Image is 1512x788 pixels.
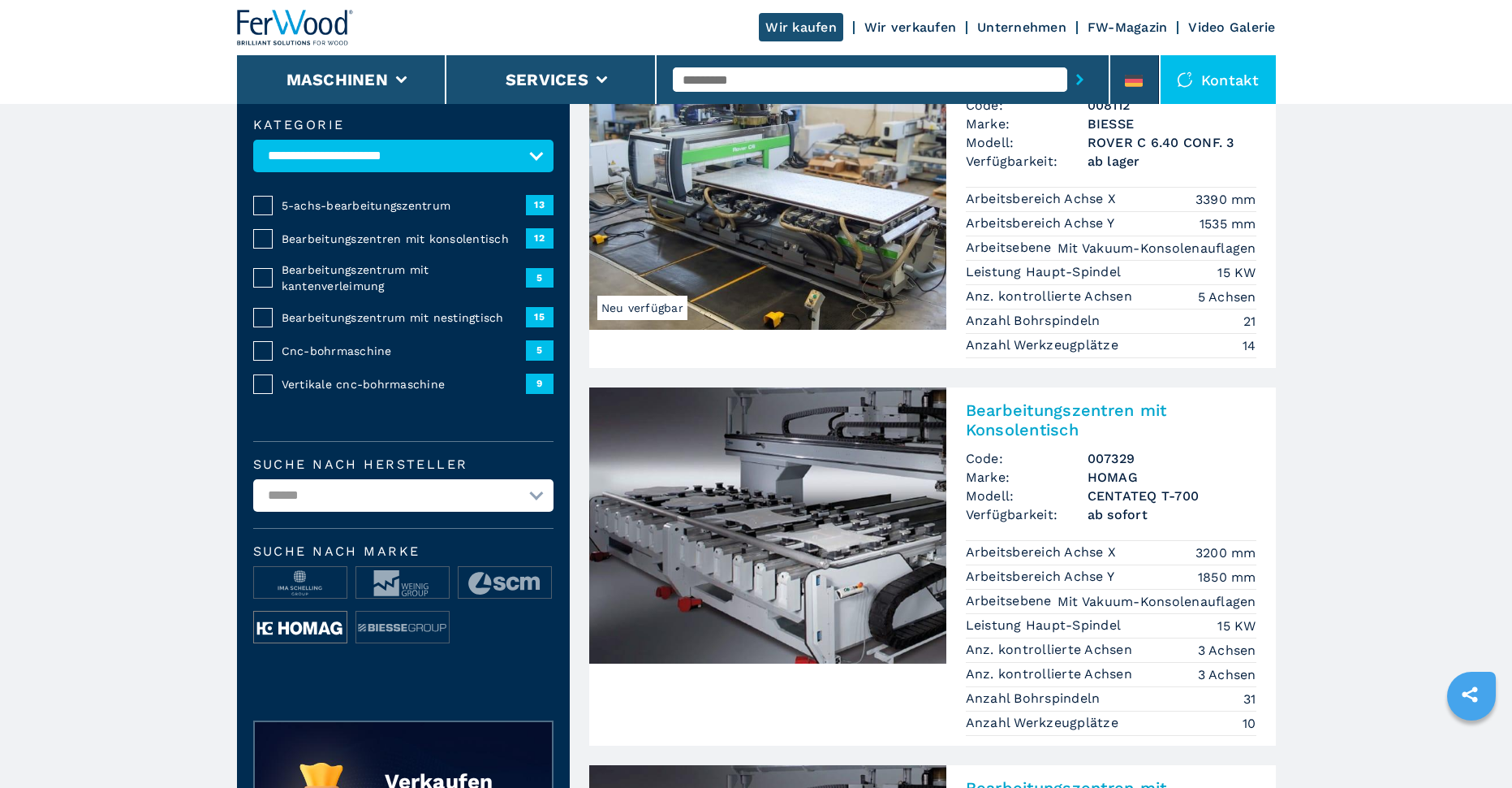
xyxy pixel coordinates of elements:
[253,119,554,132] label: Kategorie
[966,190,1121,208] p: Arbeitsbereich Achse X
[1200,214,1256,233] em: 1535 mm
[282,231,526,247] span: Bearbeitungszentren mit konsolentisch
[589,388,1276,746] a: Bearbeitungszentren mit Konsolentisch HOMAG CENTATEQ T-700Bearbeitungszentren mit KonsolentischCo...
[356,612,449,644] img: image
[1217,617,1256,635] em: 15 KW
[966,96,1088,115] span: Code:
[966,468,1088,487] span: Marke:
[1088,468,1256,487] h3: HOMAG
[1443,715,1500,776] iframe: Chat
[966,239,1056,257] p: Arbeitsebene
[286,70,388,89] button: Maschinen
[966,487,1088,505] span: Modell:
[282,197,526,214] span: 5-achs-bearbeitungszentrum
[759,13,843,41] a: Wir kaufen
[1243,336,1256,355] em: 14
[1198,568,1256,587] em: 1850 mm
[966,449,1088,468] span: Code:
[459,567,551,600] img: image
[526,307,554,327] span: 15
[966,312,1105,330] p: Anzahl Bohrspindeln
[1243,312,1256,331] em: 21
[1058,592,1256,611] em: Mit Vakuum-Konsolenauflagen
[1088,449,1256,468] h3: 007329
[966,152,1088,171] span: Verfügbarkeit:
[254,567,347,600] img: image
[1243,714,1256,733] em: 10
[506,70,588,89] button: Services
[966,263,1126,281] p: Leistung Haupt-Spindel
[282,262,526,294] span: Bearbeitungszentrum mit kantenverleimung
[1177,71,1193,88] img: Kontakt
[526,195,554,214] span: 13
[966,400,1256,439] h2: Bearbeitungszentren mit Konsolentisch
[1198,288,1256,306] em: 5 Achsen
[253,545,554,558] span: Suche nach Marke
[966,690,1105,708] p: Anzahl Bohrspindeln
[966,115,1088,133] span: Marke:
[966,133,1088,152] span: Modell:
[597,296,687,320] span: Neu verfügbar
[1088,487,1256,505] h3: CENTATEQ T-700
[253,458,554,471] label: Suche nach Hersteller
[966,665,1137,683] p: Anz. kontrollierte Achsen
[1088,505,1256,524] span: ab sofort
[589,54,946,330] img: 5-Achs-Bearbeitungszentrum BIESSE ROVER C 6.40 CONF. 3
[1450,674,1490,715] a: sharethis
[1161,55,1276,104] div: Kontakt
[589,54,1276,368] a: 5-Achs-Bearbeitungszentrum BIESSE ROVER C 6.40 CONF. 3Neu verfügbar5-Achs-BearbeitungszentrumCode...
[526,268,554,288] span: 5
[966,641,1137,659] p: Anz. kontrollierte Achsen
[254,612,347,644] img: image
[966,214,1119,232] p: Arbeitsbereich Achse Y
[1088,152,1256,171] span: ab lager
[1088,96,1256,115] h3: 008112
[526,340,554,360] span: 5
[1195,543,1256,562] em: 3200 mm
[282,310,526,326] span: Bearbeitungszentrum mit nestingtisch
[966,543,1121,561] p: Arbeitsbereich Achse X
[282,376,526,392] span: Vertikale cnc-bohrmaschine
[966,714,1123,732] p: Anzahl Werkzeugplätze
[966,592,1056,610] p: Arbeitsebene
[966,505,1088,524] span: Verfügbarkeit:
[1088,19,1168,35] a: FW-Magazin
[282,343,526,359] span: Cnc-bohrmaschine
[526,374,554,393] span: 9
[356,567,449,600] img: image
[1088,133,1256,152] h3: ROVER C 6.40 CONF. 3
[1058,239,1256,258] em: Mit Vakuum-Konsolenauflagen
[1188,19,1275,35] a: Video Galerie
[1198,665,1256,684] em: 3 Achsen
[966,336,1123,354] p: Anzahl Werkzeugplätze
[864,19,956,35] a: Wir verkaufen
[1195,190,1256,209] em: 3390 mm
[1088,115,1256,133] h3: BIESSE
[589,388,946,664] img: Bearbeitungszentren mit Konsolentisch HOMAG CENTATEQ T-700
[977,19,1066,35] a: Unternehmen
[966,617,1126,634] p: Leistung Haupt-Spindel
[1067,61,1092,98] button: submit-button
[526,228,554,248] span: 12
[1217,263,1256,282] em: 15 KW
[966,568,1119,586] p: Arbeitsbereich Achse Y
[237,10,354,45] img: Ferwood
[1198,641,1256,660] em: 3 Achsen
[966,288,1137,305] p: Anz. kontrollierte Achsen
[1243,690,1256,708] em: 31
